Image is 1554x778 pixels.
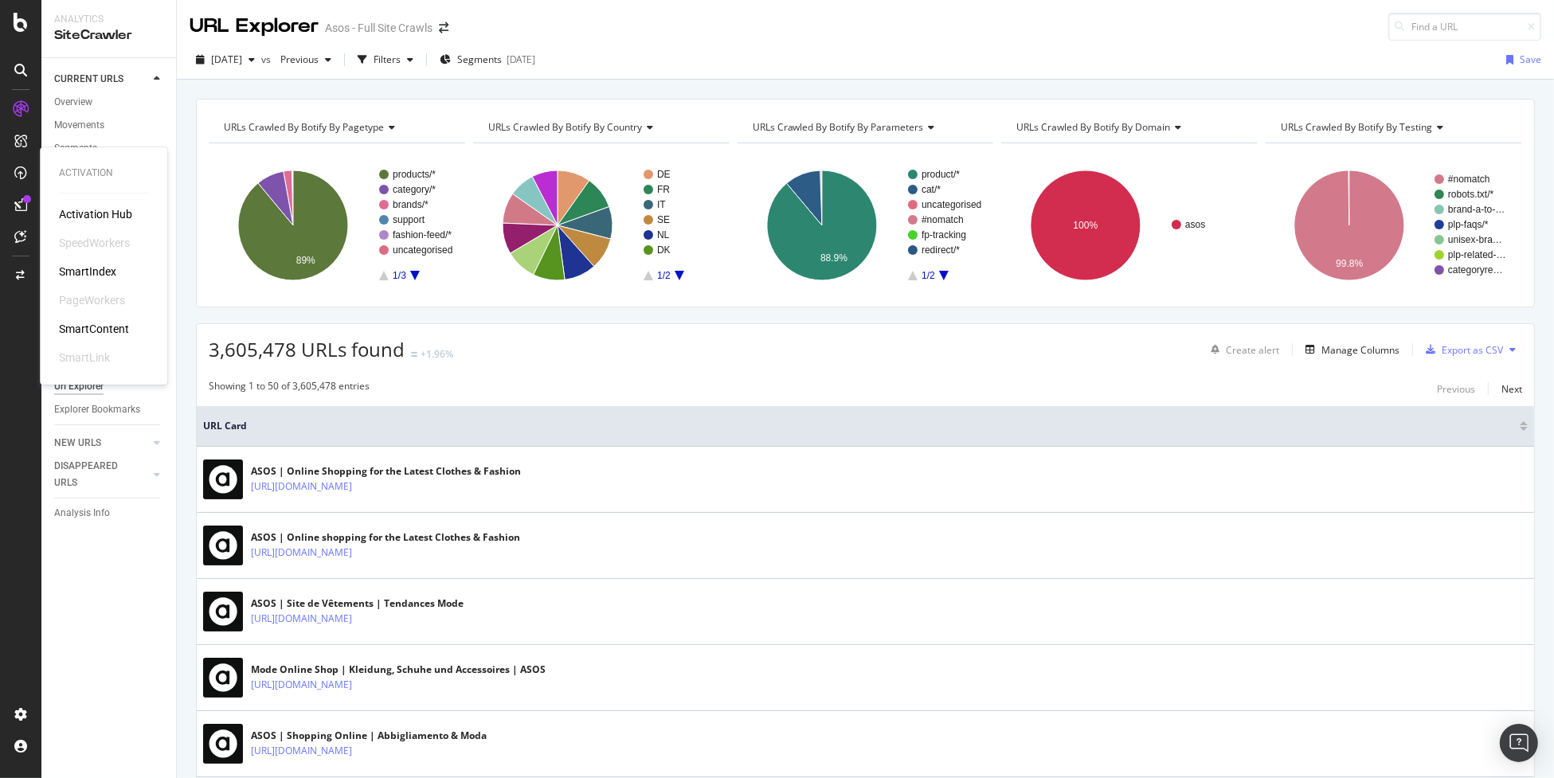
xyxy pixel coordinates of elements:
img: main image [203,724,243,764]
div: URL Explorer [190,13,319,40]
button: Previous [1437,379,1475,398]
text: 1/2 [922,270,935,281]
text: 100% [1074,220,1098,231]
text: redirect/* [922,244,960,256]
h4: URLs Crawled By Botify By parameters [750,115,980,140]
h4: URLs Crawled By Botify By pagetype [221,115,451,140]
div: NEW URLS [54,435,101,452]
text: SE [657,214,670,225]
div: [DATE] [507,53,535,66]
img: main image [203,459,243,499]
text: FR [657,184,670,195]
div: Activation [59,166,148,180]
div: SpeedWorkers [59,235,130,251]
div: Mode Online Shop | Kleidung, Schuhe und Accessoires | ASOS [251,663,546,677]
a: [URL][DOMAIN_NAME] [251,677,352,693]
span: 2025 Sep. 2nd [211,53,242,66]
a: [URL][DOMAIN_NAME] [251,611,352,627]
div: DISAPPEARED URLS [54,458,135,491]
div: PageWorkers [59,292,125,308]
a: SmartLink [59,350,110,366]
h4: URLs Crawled By Botify By country [485,115,715,140]
text: fp-tracking [922,229,966,240]
text: uncategorised [393,244,452,256]
text: brand-a-to-… [1448,204,1505,215]
div: Next [1501,382,1522,396]
h4: URLs Crawled By Botify By testing [1278,115,1508,140]
a: Url Explorer [54,378,165,395]
div: arrow-right-arrow-left [439,22,448,33]
img: main image [203,592,243,631]
text: 88.9% [820,252,847,264]
img: main image [203,526,243,565]
div: Showing 1 to 50 of 3,605,478 entries [209,379,370,398]
span: Previous [274,53,319,66]
div: Analytics [54,13,163,26]
text: support [393,214,425,225]
text: category/* [393,184,436,195]
text: fashion-feed/* [393,229,452,240]
a: DISAPPEARED URLS [54,458,149,491]
a: Analysis Info [54,505,165,522]
img: main image [203,658,243,698]
div: Filters [374,53,401,66]
text: product/* [922,169,960,180]
div: Url Explorer [54,378,104,395]
img: Equal [411,352,417,357]
button: Segments[DATE] [433,47,542,72]
text: plp-related-… [1448,249,1506,260]
button: Save [1500,47,1541,72]
text: 89% [296,255,315,266]
a: Movements [54,117,165,134]
svg: A chart. [209,156,465,295]
button: Manage Columns [1299,340,1399,359]
a: SmartContent [59,321,129,337]
h4: URLs Crawled By Botify By domain [1013,115,1243,140]
svg: A chart. [1001,156,1258,295]
text: NL [657,229,670,240]
text: categoryre… [1448,264,1503,276]
div: ASOS | Online shopping for the Latest Clothes & Fashion [251,530,520,545]
div: Analysis Info [54,505,110,522]
div: A chart. [473,156,730,295]
div: CURRENT URLS [54,71,123,88]
a: Activation Hub [59,206,132,222]
span: URL Card [203,419,1516,433]
text: 1/3 [393,270,406,281]
a: NEW URLS [54,435,149,452]
div: ASOS | Site de Vêtements | Tendances Mode [251,596,464,611]
div: Explorer Bookmarks [54,401,140,418]
button: [DATE] [190,47,261,72]
div: Movements [54,117,104,134]
div: +1.96% [421,347,453,361]
svg: A chart. [738,156,994,295]
text: robots.txt/* [1448,189,1494,200]
div: Export as CSV [1442,343,1503,357]
text: plp-faqs/* [1448,219,1489,230]
div: Previous [1437,382,1475,396]
a: Segments [54,140,165,157]
text: DE [657,169,671,180]
a: [URL][DOMAIN_NAME] [251,479,352,495]
div: Manage Columns [1321,343,1399,357]
text: cat/* [922,184,941,195]
div: ASOS | Online Shopping for the Latest Clothes & Fashion [251,464,521,479]
button: Next [1501,379,1522,398]
span: Segments [457,53,502,66]
div: ASOS | Shopping Online | Abbigliamento & Moda [251,729,487,743]
span: URLs Crawled By Botify By parameters [753,120,924,134]
button: Export as CSV [1419,337,1503,362]
a: [URL][DOMAIN_NAME] [251,545,352,561]
text: brands/* [393,199,429,210]
text: IT [657,199,666,210]
a: Explorer Bookmarks [54,401,165,418]
div: Open Intercom Messenger [1500,724,1538,762]
text: DK [657,244,671,256]
span: URLs Crawled By Botify By domain [1016,120,1170,134]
